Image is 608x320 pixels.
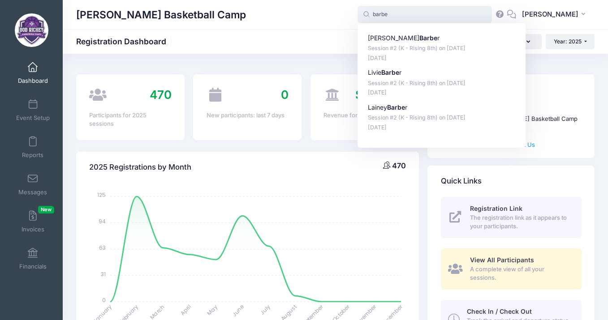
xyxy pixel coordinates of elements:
[522,9,578,19] span: [PERSON_NAME]
[231,303,246,318] tspan: June
[97,191,106,199] tspan: 125
[12,169,54,200] a: Messages
[12,206,54,237] a: InvoicesNew
[441,168,482,194] h4: Quick Links
[179,303,193,316] tspan: April
[19,263,47,270] span: Financials
[381,68,399,76] strong: Barbe
[15,13,48,47] img: Bob Richey Basketball Camp
[368,54,516,63] p: [DATE]
[207,111,289,120] div: New participants: last 7 days
[76,4,246,25] h1: [PERSON_NAME] Basketball Camp
[99,243,106,251] tspan: 63
[18,77,48,85] span: Dashboard
[392,161,406,170] span: 470
[470,213,571,231] span: The registration link as it appears to your participants.
[281,88,289,102] span: 0
[358,6,492,24] input: Search by First Name, Last Name, or Email...
[470,265,571,282] span: A complete view of all your sessions.
[419,34,437,42] strong: Barbe
[355,88,406,102] span: $121,899
[12,57,54,89] a: Dashboard
[368,114,516,122] p: Session #2 (K - Rising 8th) on [DATE]
[99,218,106,225] tspan: 94
[89,154,191,180] h4: 2025 Registrations by Month
[323,111,405,120] div: Revenue for 2025 sessions
[554,38,582,45] span: Year: 2025
[22,151,43,159] span: Reports
[150,88,172,102] span: 470
[12,94,54,126] a: Event Setup
[441,248,582,290] a: View All Participants A complete view of all your sessions.
[368,44,516,53] p: Session #2 (K - Rising 8th) on [DATE]
[470,256,534,264] span: View All Participants
[368,89,516,97] p: [DATE]
[368,124,516,132] p: [DATE]
[101,270,106,277] tspan: 31
[441,197,582,238] a: Registration Link The registration link as it appears to your participants.
[76,37,174,46] h1: Registration Dashboard
[387,103,405,111] strong: Barbe
[12,243,54,274] a: Financials
[12,132,54,163] a: Reports
[259,303,272,316] tspan: July
[102,296,106,304] tspan: 0
[467,307,532,315] span: Check In / Check Out
[38,206,54,213] span: New
[546,34,595,49] button: Year: 2025
[206,303,219,316] tspan: May
[368,68,516,77] p: Livie r
[368,103,516,112] p: Lainey r
[368,79,516,88] p: Session #2 (K - Rising 8th) on [DATE]
[16,114,50,122] span: Event Setup
[89,111,171,128] div: Participants for 2025 sessions
[368,34,516,43] p: [PERSON_NAME] r
[470,205,522,212] span: Registration Link
[18,188,47,196] span: Messages
[516,4,595,25] button: [PERSON_NAME]
[22,226,44,233] span: Invoices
